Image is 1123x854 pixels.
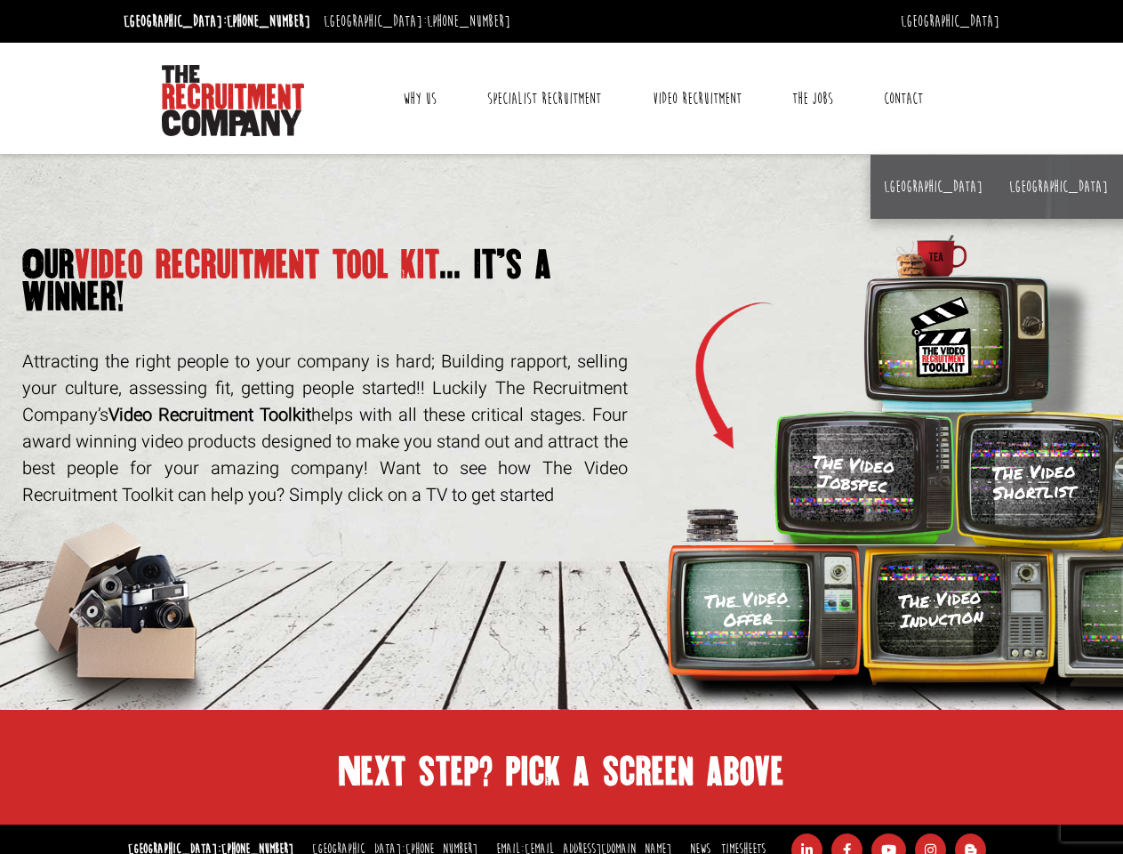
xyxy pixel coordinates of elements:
[901,12,999,31] a: [GEOGRAPHIC_DATA]
[967,459,1100,504] h3: The Video Shortlist
[22,249,628,313] h1: video recruitment tool kit
[124,756,999,788] h2: Next step? pick a screen above
[108,402,311,428] strong: Video Recruitment Toolkit
[1009,177,1108,197] a: [GEOGRAPHIC_DATA]
[774,233,1123,409] img: tv-blue.png
[663,233,774,543] img: Arrow.png
[884,177,983,197] a: [GEOGRAPHIC_DATA]
[1056,545,1123,710] img: tv-grey.png
[955,409,1123,545] img: tv-yellow-bright.png
[870,77,936,121] a: Contact
[22,243,75,286] span: Our
[779,77,846,121] a: The Jobs
[774,409,955,544] img: TV-Green.png
[474,77,614,121] a: Specialist Recruitment
[862,545,1056,707] img: tv-yellow.png
[227,12,310,31] a: [PHONE_NUMBER]
[119,7,315,36] li: [GEOGRAPHIC_DATA]:
[319,7,515,36] li: [GEOGRAPHIC_DATA]:
[639,77,755,121] a: Video Recruitment
[389,77,450,121] a: Why Us
[22,243,552,318] span: ... it’s a winner!
[897,586,983,632] h3: The Video Induction
[906,293,976,382] img: Toolkit_Logo.svg
[162,65,304,136] img: The Recruitment Company
[22,349,628,509] p: Attracting the right people to your company is hard; Building rapport, selling your culture, asse...
[703,586,790,632] h3: The Video Offer
[810,450,896,495] h3: The Video Jobspec
[22,521,223,710] img: box-of-goodies.png
[663,545,863,706] img: tv-orange.png
[427,12,510,31] a: [PHONE_NUMBER]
